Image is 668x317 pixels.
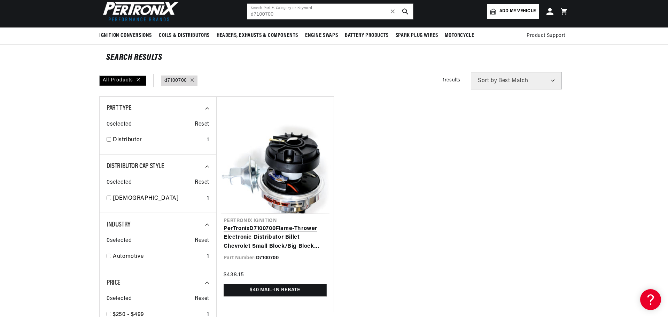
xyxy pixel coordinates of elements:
button: search button [398,4,413,19]
div: SEARCH RESULTS [106,54,562,61]
a: PerTronixD7100700Flame-Thrower Electronic Distributor Billet Chevrolet Small Block/Big Block with... [224,224,327,251]
div: 1 [207,194,209,203]
a: [DEMOGRAPHIC_DATA] [113,194,204,203]
span: Sort by [478,78,497,84]
a: Add my vehicle [487,4,539,19]
span: 1 results [443,78,460,83]
span: Reset [195,294,209,303]
span: Industry [107,221,131,228]
summary: Product Support [527,27,569,44]
div: 1 [207,252,209,261]
div: 1 [207,136,209,145]
span: Part Type [107,105,131,112]
span: Add my vehicle [499,8,536,15]
summary: Engine Swaps [302,27,341,44]
span: Ignition Conversions [99,32,152,39]
span: Reset [195,178,209,187]
div: All Products [99,76,146,86]
summary: Spark Plug Wires [392,27,442,44]
span: 0 selected [107,120,132,129]
span: Coils & Distributors [159,32,210,39]
span: Product Support [527,32,565,40]
span: Reset [195,120,209,129]
summary: Battery Products [341,27,392,44]
span: Reset [195,236,209,245]
span: 0 selected [107,178,132,187]
span: Battery Products [345,32,389,39]
summary: Ignition Conversions [99,27,155,44]
span: Spark Plug Wires [396,32,438,39]
span: 0 selected [107,236,132,245]
span: Headers, Exhausts & Components [217,32,298,39]
a: d7100700 [164,77,187,85]
summary: Coils & Distributors [155,27,213,44]
span: Motorcycle [445,32,474,39]
span: Engine Swaps [305,32,338,39]
select: Sort by [471,72,562,89]
a: Distributor [113,136,204,145]
a: Automotive [113,252,204,261]
span: 0 selected [107,294,132,303]
summary: Motorcycle [441,27,477,44]
span: Distributor Cap Style [107,163,164,170]
summary: Headers, Exhausts & Components [213,27,302,44]
span: Price [107,279,121,286]
input: Search Part #, Category or Keyword [247,4,413,19]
